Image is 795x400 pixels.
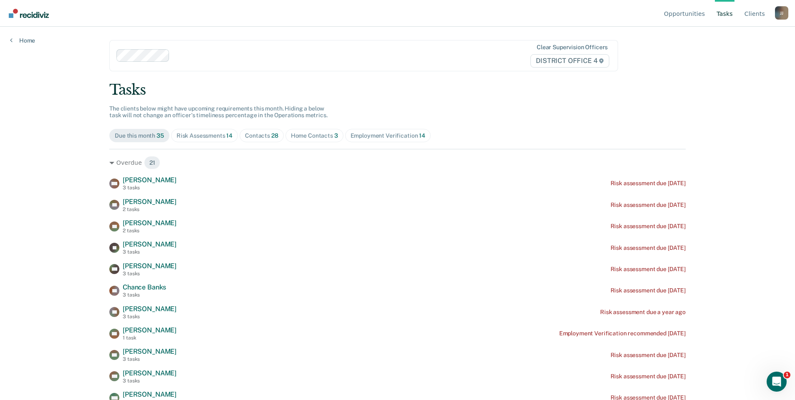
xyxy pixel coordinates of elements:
[10,37,35,44] a: Home
[115,132,164,139] div: Due this month
[611,201,686,209] div: Risk assessment due [DATE]
[109,156,686,169] div: Overdue 21
[144,156,161,169] span: 21
[123,369,177,377] span: [PERSON_NAME]
[611,287,686,294] div: Risk assessment due [DATE]
[177,132,232,139] div: Risk Assessments
[123,314,177,319] div: 3 tasks
[123,347,177,355] span: [PERSON_NAME]
[611,223,686,230] div: Risk assessment due [DATE]
[123,335,177,341] div: 1 task
[123,176,177,184] span: [PERSON_NAME]
[123,326,177,334] span: [PERSON_NAME]
[611,180,686,187] div: Risk assessment due [DATE]
[123,228,177,234] div: 2 tasks
[123,262,177,270] span: [PERSON_NAME]
[271,132,278,139] span: 28
[123,219,177,227] span: [PERSON_NAME]
[351,132,425,139] div: Employment Verification
[123,249,177,255] div: 3 tasks
[9,9,49,18] img: Recidiviz
[123,198,177,206] span: [PERSON_NAME]
[419,132,425,139] span: 14
[245,132,278,139] div: Contacts
[334,132,338,139] span: 3
[226,132,232,139] span: 14
[109,105,328,119] span: The clients below might have upcoming requirements this month. Hiding a below task will not chang...
[123,283,166,291] span: Chance Banks
[123,206,177,212] div: 2 tasks
[123,390,177,398] span: [PERSON_NAME]
[123,356,177,362] div: 3 tasks
[123,185,177,191] div: 3 tasks
[123,305,177,313] span: [PERSON_NAME]
[775,6,788,20] div: J J
[123,271,177,277] div: 3 tasks
[530,54,609,68] span: DISTRICT OFFICE 4
[767,372,787,392] iframe: Intercom live chat
[600,309,686,316] div: Risk assessment due a year ago
[123,292,166,298] div: 3 tasks
[611,244,686,252] div: Risk assessment due [DATE]
[559,330,686,337] div: Employment Verification recommended [DATE]
[611,373,686,380] div: Risk assessment due [DATE]
[156,132,164,139] span: 35
[537,44,608,51] div: Clear supervision officers
[611,352,686,359] div: Risk assessment due [DATE]
[123,378,177,384] div: 3 tasks
[784,372,790,378] span: 1
[611,266,686,273] div: Risk assessment due [DATE]
[291,132,338,139] div: Home Contacts
[123,240,177,248] span: [PERSON_NAME]
[775,6,788,20] button: Profile dropdown button
[109,81,686,98] div: Tasks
